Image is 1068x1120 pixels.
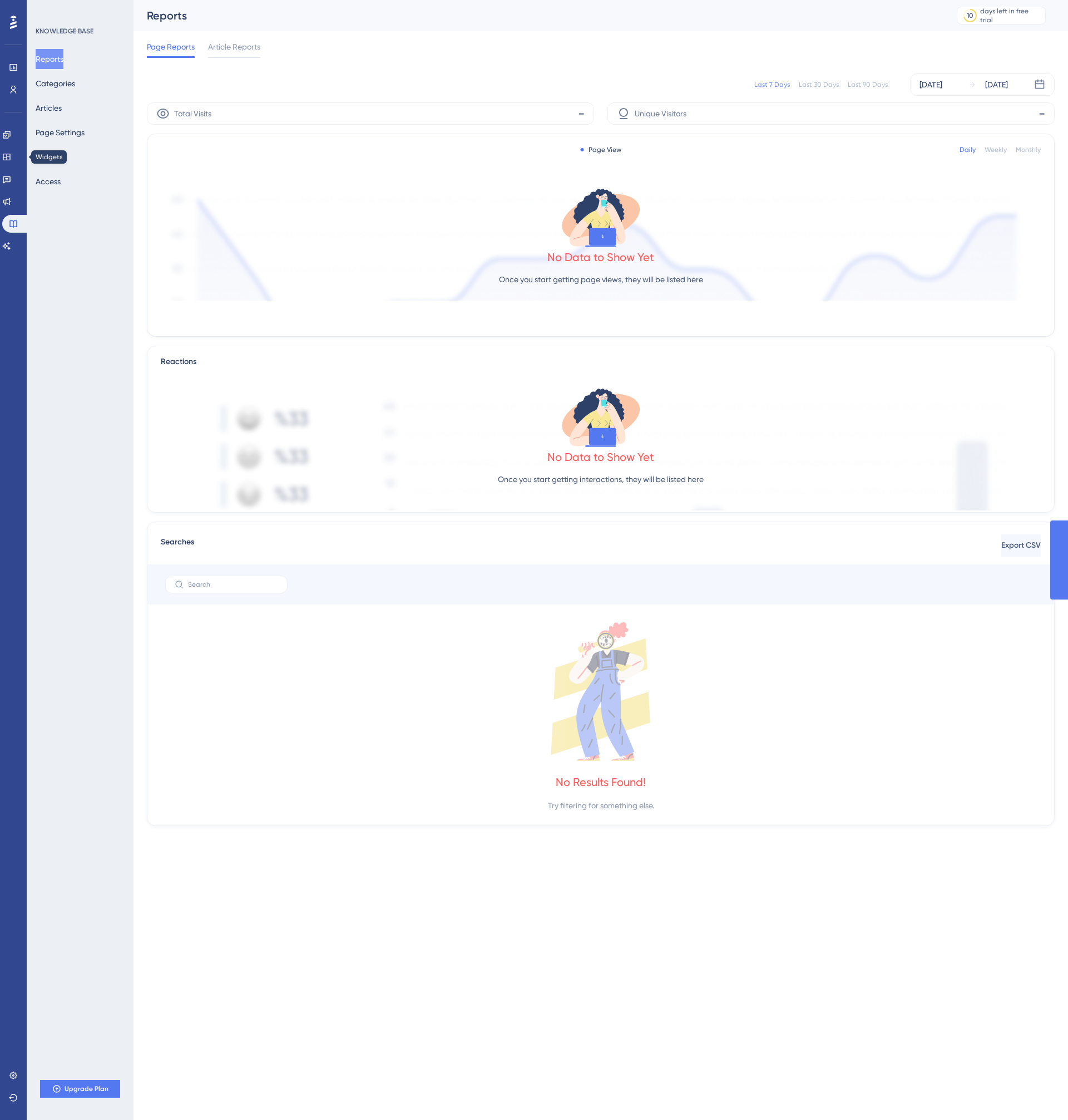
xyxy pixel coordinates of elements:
[36,122,85,143] button: Page Settings
[174,107,211,120] span: Total Visits
[36,171,61,191] button: Access
[65,1084,108,1093] span: Upgrade Plan
[547,449,654,465] div: No Data to Show Yet
[1016,145,1041,154] div: Monthly
[147,8,929,23] div: Reports
[980,7,1042,24] div: days left in free trial
[36,147,63,167] button: Domain
[581,145,621,154] div: Page View
[556,774,646,790] div: No Results Found!
[754,80,790,89] div: Last 7 Days
[547,249,654,265] div: No Data to Show Yet
[848,80,888,89] div: Last 90 Days
[1039,105,1045,122] span: -
[985,78,1008,91] div: [DATE]
[548,799,654,812] div: Try filtering for something else.
[1021,1076,1055,1109] iframe: UserGuiding AI Assistant Launcher
[36,49,63,69] button: Reports
[147,40,195,53] span: Page Reports
[40,1080,120,1098] button: Upgrade Plan
[799,80,839,89] div: Last 30 Days
[188,581,278,588] input: Search
[1001,539,1041,552] span: Export CSV
[36,27,93,36] div: KNOWLEDGE BASE
[208,40,260,53] span: Article Reports
[919,78,942,91] div: [DATE]
[161,536,194,556] span: Searches
[498,473,704,486] p: Once you start getting interactions, they will be listed here
[985,145,1007,154] div: Weekly
[1001,534,1041,557] button: Export CSV
[499,273,703,286] p: Once you start getting page views, they will be listed here
[967,11,973,20] div: 10
[161,355,1041,369] div: Reactions
[960,145,976,154] div: Daily
[635,107,686,120] span: Unique Visitors
[36,73,75,94] button: Categories
[36,98,62,118] button: Articles
[578,105,585,122] span: -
